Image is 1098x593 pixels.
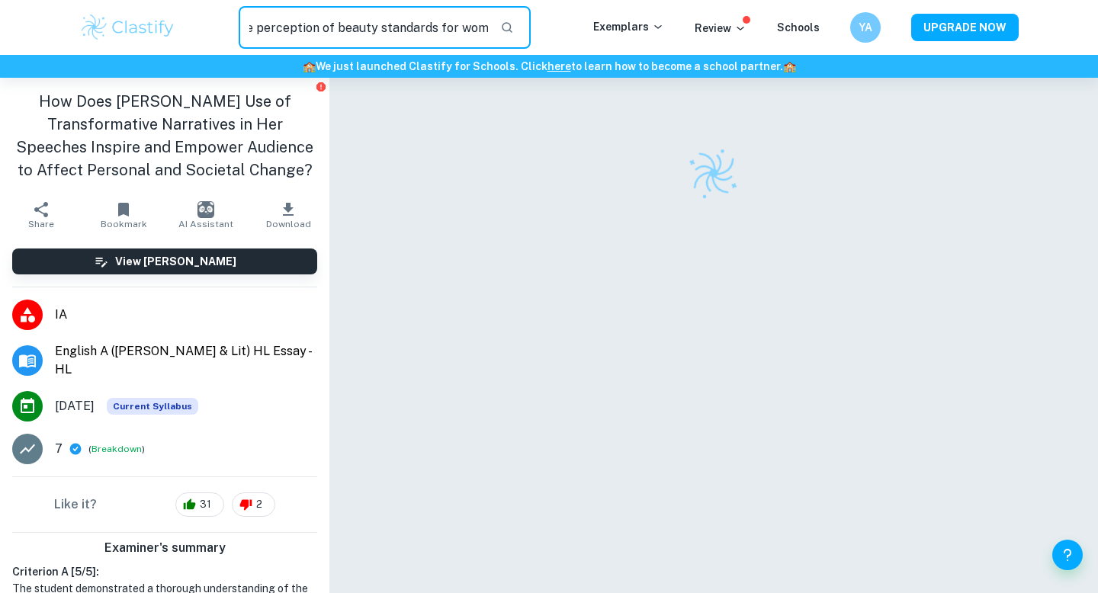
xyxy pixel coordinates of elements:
a: here [547,60,571,72]
input: Search for any exemplars... [239,6,488,49]
button: View [PERSON_NAME] [12,248,317,274]
p: Review [695,20,746,37]
span: 🏫 [303,60,316,72]
span: 31 [191,497,220,512]
div: 31 [175,492,224,517]
span: AI Assistant [178,219,233,229]
button: Report issue [315,81,326,92]
button: Download [247,194,329,236]
h6: View [PERSON_NAME] [115,253,236,270]
button: Bookmark [82,194,165,236]
h6: Examiner's summary [6,539,323,557]
button: UPGRADE NOW [911,14,1019,41]
button: AI Assistant [165,194,247,236]
span: IA [55,306,317,324]
p: 7 [55,440,63,458]
img: Clastify logo [679,139,748,207]
a: Schools [777,21,820,34]
h6: YA [857,19,875,36]
span: Current Syllabus [107,398,198,415]
span: ( ) [88,442,145,457]
h6: Criterion A [ 5 / 5 ]: [12,563,317,580]
img: AI Assistant [197,201,214,218]
h6: Like it? [54,495,97,514]
div: This exemplar is based on the current syllabus. Feel free to refer to it for inspiration/ideas wh... [107,398,198,415]
button: Breakdown [91,442,142,456]
span: Download [266,219,311,229]
span: 🏫 [783,60,796,72]
p: Exemplars [593,18,664,35]
span: English A ([PERSON_NAME] & Lit) HL Essay - HL [55,342,317,379]
button: YA [850,12,881,43]
span: Bookmark [101,219,147,229]
h6: We just launched Clastify for Schools. Click to learn how to become a school partner. [3,58,1095,75]
button: Help and Feedback [1052,540,1083,570]
div: 2 [232,492,275,517]
span: 2 [248,497,271,512]
img: Clastify logo [79,12,176,43]
span: [DATE] [55,397,95,415]
span: Share [28,219,54,229]
h1: How Does [PERSON_NAME] Use of Transformative Narratives in Her Speeches Inspire and Empower Audie... [12,90,317,181]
